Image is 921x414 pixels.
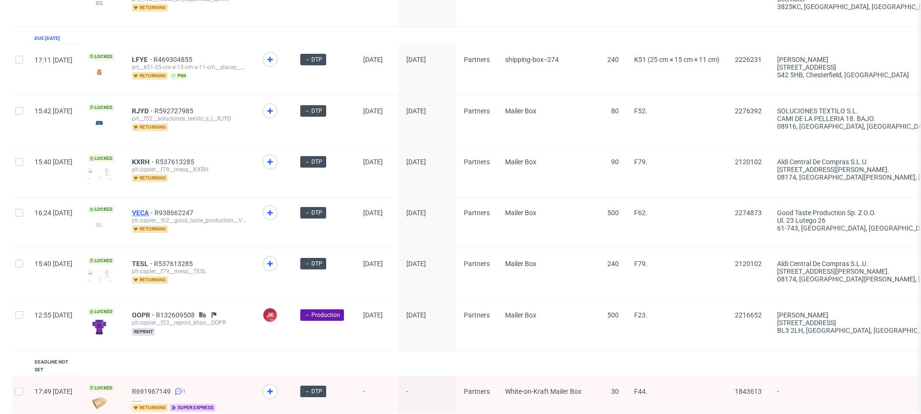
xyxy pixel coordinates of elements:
span: 15:40 [DATE] [35,158,72,166]
a: VECA [132,209,154,217]
span: returning [132,72,168,80]
span: 2120102 [735,260,762,268]
span: reprint [132,328,155,336]
span: [DATE] [363,311,383,319]
span: returning [132,4,168,12]
span: → DTP [304,208,322,217]
span: Locked [88,308,115,316]
div: prt__k51-25-cm-x-15-cm-x-11-cm__stacey__LFYE [132,63,247,71]
span: Partners [464,388,490,395]
span: → Production [304,311,340,319]
span: 17:49 [DATE] [35,388,72,395]
span: Mailer Box [505,311,536,319]
span: Locked [88,206,115,213]
div: ph-zapier__f62__good_taste_production__VECA [132,217,247,224]
a: 1 [173,388,186,395]
span: Locked [88,53,115,61]
span: 15:40 [DATE] [35,260,72,268]
a: R132609508 [156,311,197,319]
span: returning [132,276,168,284]
span: → DTP [304,107,322,115]
span: returning [132,174,168,182]
span: 2120102 [735,158,762,166]
span: 80 [611,107,619,115]
div: Deadline not set [35,358,72,374]
span: [DATE] [363,56,383,63]
span: F79. [634,158,648,166]
span: F79. [634,260,648,268]
span: 2274873 [735,209,762,217]
span: [DATE] [406,209,426,217]
span: Partners [464,209,490,217]
span: [DATE] [406,260,426,268]
span: → DTP [304,55,322,64]
span: Partners [464,107,490,115]
span: 17:11 [DATE] [35,56,72,64]
div: ____ [132,395,247,403]
span: shipping-box--274 [505,56,559,63]
span: Locked [88,257,115,265]
span: Mailer Box [505,107,536,115]
span: Mailer Box [505,260,536,268]
a: KXRH [132,158,155,166]
span: 2276392 [735,107,762,115]
span: [DATE] [406,158,426,166]
span: [DATE] [363,107,383,115]
a: R592727985 [154,107,195,115]
span: F52. [634,107,648,115]
a: R537613285 [154,260,195,268]
span: White-on-Kraft Mailer Box [505,388,581,395]
span: Partners [464,311,490,319]
a: R691967149 [132,388,173,395]
span: 240 [607,56,619,63]
span: Mailer Box [505,158,536,166]
span: F23. [634,311,648,319]
a: R537613285 [155,158,196,166]
span: Partners [464,56,490,63]
a: R469304855 [153,56,194,63]
a: OOPR [132,311,156,319]
div: ph-zapier__f79__mesa__TESL [132,268,247,275]
span: Locked [88,384,115,392]
span: 500 [607,311,619,319]
span: Locked [88,104,115,111]
span: F62. [634,209,648,217]
div: Due [DATE] [35,35,60,42]
img: version_two_editor_design [88,116,111,129]
img: data [88,397,111,410]
a: TESL [132,260,154,268]
span: [DATE] [363,260,383,268]
span: 90 [611,158,619,166]
span: Mailer Box [505,209,536,217]
span: → DTP [304,387,322,396]
span: K51 (25 cm × 15 cm × 11 cm) [634,56,720,63]
span: 500 [607,209,619,217]
span: → DTP [304,158,322,166]
a: LFYE [132,56,153,63]
img: version_two_editor_design.png [88,318,111,336]
div: ph-zapier__f23__reprint_khan__OOPR [132,319,247,327]
img: version_two_editor_design.png [88,168,111,180]
a: R938662247 [154,209,195,217]
span: 1843613 [735,388,762,395]
a: RJYD [132,107,154,115]
span: [DATE] [406,311,426,319]
img: version_two_editor_design [88,65,111,78]
span: Partners [464,260,490,268]
span: 2216652 [735,311,762,319]
img: version_two_editor_design.png [88,270,111,282]
span: 16:24 [DATE] [35,209,72,217]
span: 2226231 [735,56,762,63]
span: Locked [88,155,115,162]
span: Partners [464,158,490,166]
img: version_two_editor_design [88,219,111,231]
